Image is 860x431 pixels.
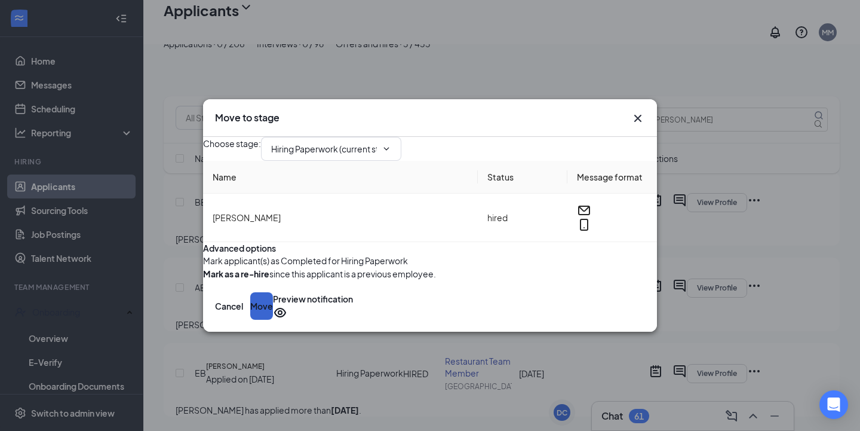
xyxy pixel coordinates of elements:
svg: Cross [631,111,645,126]
td: hired [478,194,567,242]
b: Mark as a re-hire [203,268,269,279]
span: Choose stage : [203,137,261,161]
button: Preview notificationEye [273,292,353,320]
div: since this applicant is a previous employee. [203,267,436,280]
span: Mark applicant(s) as Completed for Hiring Paperwork [203,254,408,267]
svg: MobileSms [577,218,591,232]
th: Status [478,161,567,194]
h3: Move to stage [215,111,279,124]
svg: Eye [273,305,287,320]
button: Move [250,292,273,320]
svg: Email [577,203,591,218]
svg: ChevronDown [382,144,391,154]
div: Advanced options [203,242,657,254]
button: Cancel [215,292,243,320]
th: Name [203,161,478,194]
th: Message format [567,161,657,194]
span: [PERSON_NAME] [213,212,281,223]
button: Close [631,111,645,126]
div: Open Intercom Messenger [819,390,848,419]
